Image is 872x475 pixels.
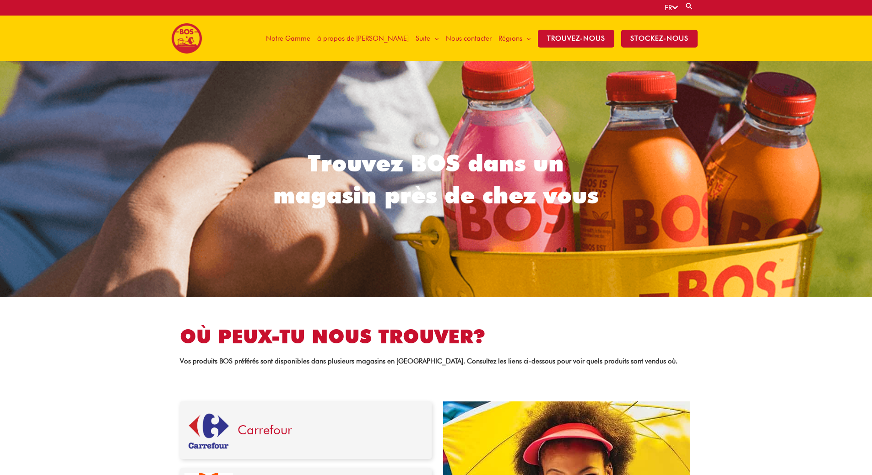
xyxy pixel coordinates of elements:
[621,30,698,48] span: stockez-nous
[495,16,534,61] a: Régions
[266,25,310,52] span: Notre Gamme
[498,25,522,52] span: Régions
[416,25,430,52] span: Suite
[534,16,617,61] a: TROUVEZ-NOUS
[171,23,202,54] img: BOS logo finals-200px
[665,4,678,12] a: FR
[538,30,614,48] span: TROUVEZ-NOUS
[255,16,701,61] nav: Site Navigation
[180,325,693,349] h2: OÙ PEUX-TU NOUS TROUVER?
[238,422,292,438] a: Carrefour
[317,25,409,52] span: à propos de [PERSON_NAME]
[412,16,442,61] a: Suite
[685,2,694,11] a: Search button
[617,16,701,61] a: stockez-nous
[254,147,618,211] h1: Trouvez BOS dans un magasin près de chez vous
[262,16,314,61] a: Notre Gamme
[446,25,492,52] span: Nous contacter
[314,16,412,61] a: à propos de [PERSON_NAME]
[442,16,495,61] a: Nous contacter
[180,358,693,365] p: Vos produits BOS préférés sont disponibles dans plusieurs magasins en [GEOGRAPHIC_DATA]. Consulte...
